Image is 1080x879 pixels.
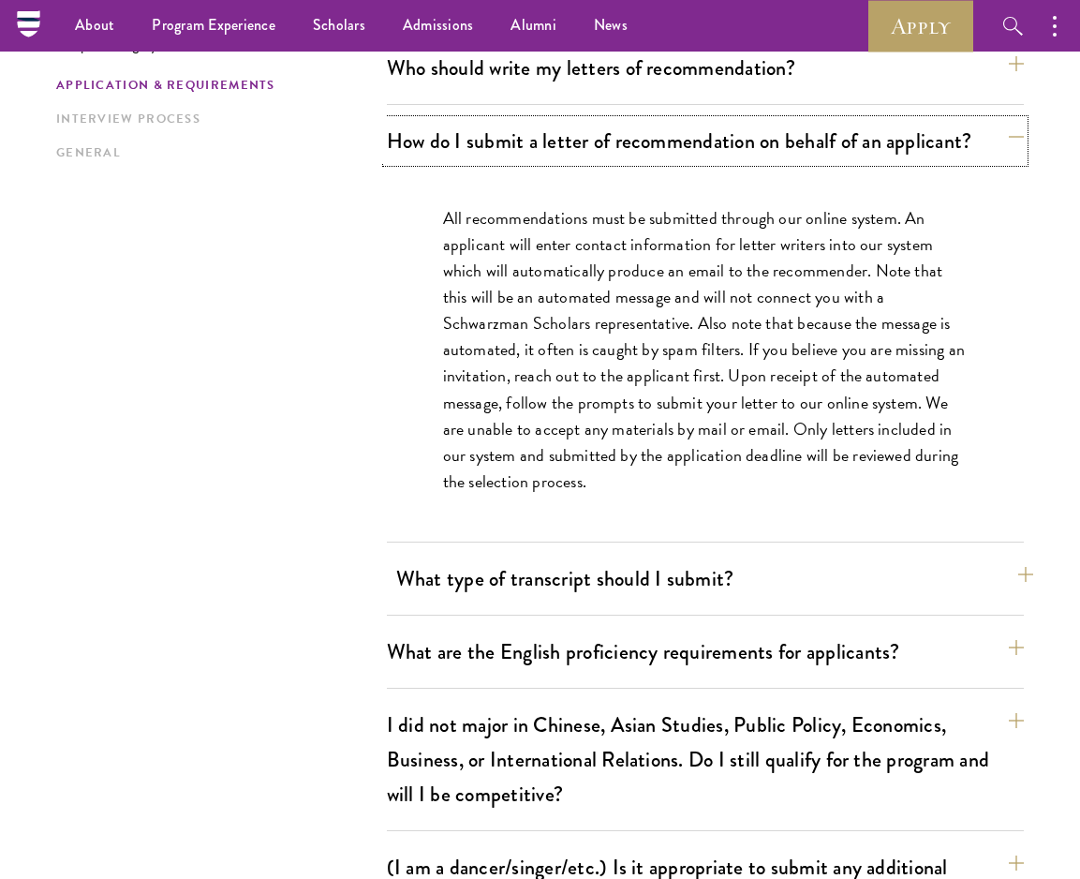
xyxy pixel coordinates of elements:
button: What type of transcript should I submit? [396,558,1033,600]
a: Application & Requirements [56,76,376,96]
p: All recommendations must be submitted through our online system. An applicant will enter contact ... [443,205,968,495]
a: General [56,143,376,163]
p: Jump to category: [56,36,387,52]
button: What are the English proficiency requirements for applicants? [387,631,1024,673]
button: Who should write my letters of recommendation? [387,47,1024,89]
button: How do I submit a letter of recommendation on behalf of an applicant? [387,120,1024,162]
a: Interview Process [56,110,376,129]
button: I did not major in Chinese, Asian Studies, Public Policy, Economics, Business, or International R... [387,704,1024,815]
